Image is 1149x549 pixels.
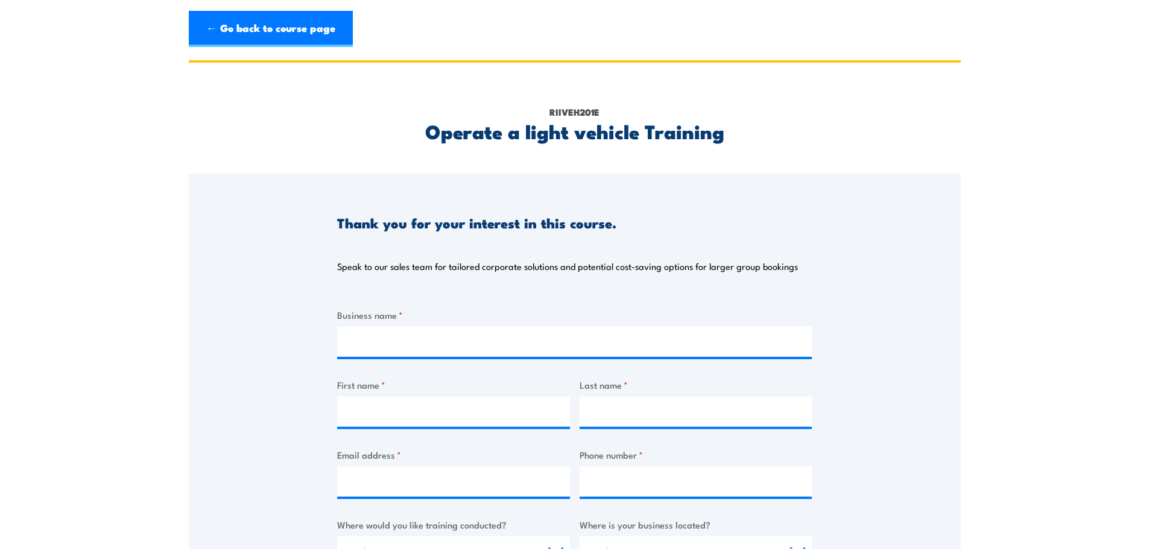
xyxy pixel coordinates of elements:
label: Where is your business located? [580,518,812,532]
label: Phone number [580,448,812,462]
label: Where would you like training conducted? [337,518,570,532]
label: Business name [337,308,812,322]
a: ← Go back to course page [189,11,353,47]
p: RIIVEH201E [337,105,812,119]
h2: Operate a light vehicle Training [337,122,812,139]
label: Email address [337,448,570,462]
label: First name [337,378,570,392]
p: Speak to our sales team for tailored corporate solutions and potential cost-saving options for la... [337,260,798,272]
label: Last name [580,378,812,392]
h3: Thank you for your interest in this course. [337,216,616,230]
